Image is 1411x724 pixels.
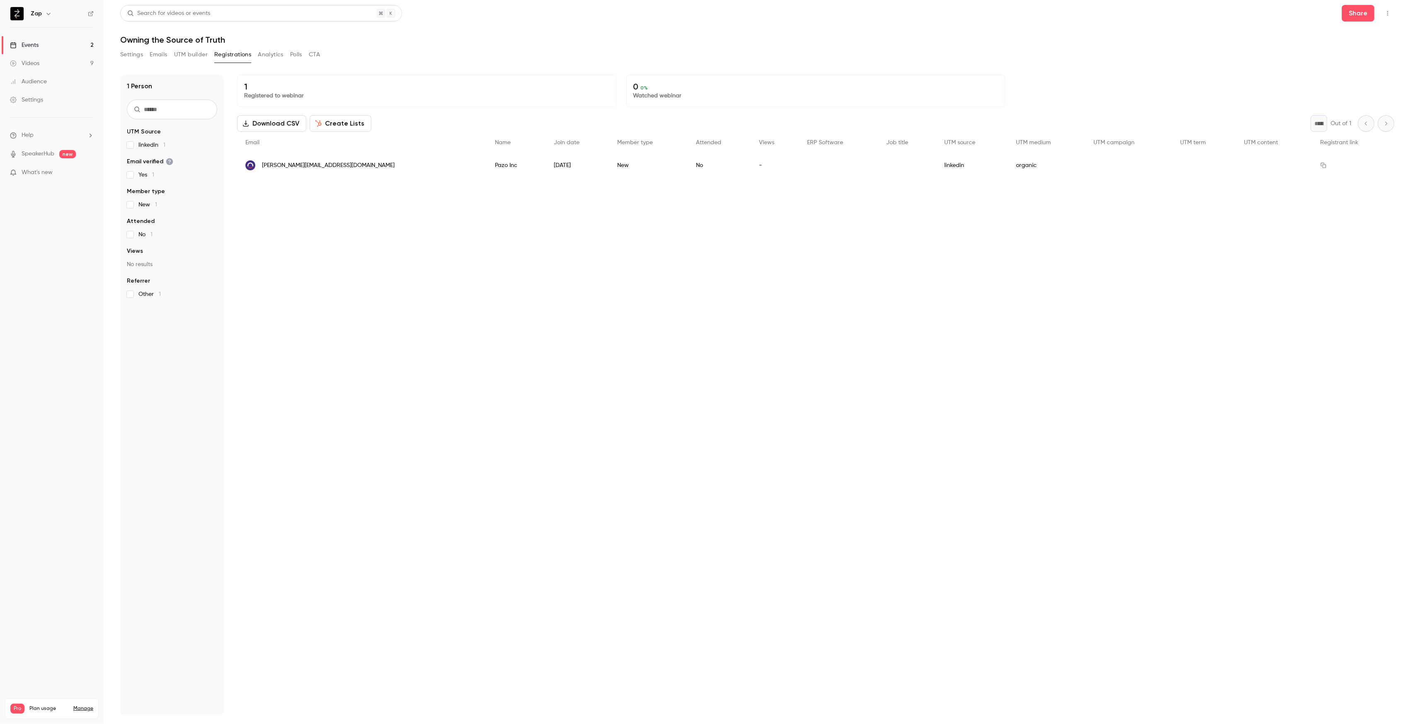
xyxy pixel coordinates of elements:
[1342,5,1375,22] button: Share
[138,230,153,239] span: No
[245,140,259,145] span: Email
[10,131,94,140] li: help-dropdown-opener
[174,48,208,61] button: UTM builder
[609,154,688,177] div: New
[138,201,157,209] span: New
[31,10,42,18] h6: Zap
[127,187,165,196] span: Member type
[1008,154,1086,177] div: organic
[237,132,1394,177] div: People list
[120,35,1394,45] h1: Owning the Source of Truth
[1331,119,1351,128] p: Out of 1
[22,131,34,140] span: Help
[262,161,395,170] span: [PERSON_NAME][EMAIL_ADDRESS][DOMAIN_NAME]
[258,48,284,61] button: Analytics
[487,154,545,177] div: Pazo Inc
[244,92,609,100] p: Registered to webinar
[127,260,217,269] p: No results
[1320,140,1358,145] span: Registrant link
[641,85,648,91] span: 0 %
[245,160,255,170] img: gopazo.com
[10,704,24,714] span: Pro
[155,202,157,208] span: 1
[759,140,774,145] span: Views
[887,140,909,145] span: Job title
[159,291,161,297] span: 1
[127,217,155,225] span: Attended
[310,115,371,132] button: Create Lists
[127,247,143,255] span: Views
[633,82,999,92] p: 0
[214,48,251,61] button: Registrations
[10,96,43,104] div: Settings
[688,154,751,177] div: No
[1244,140,1278,145] span: UTM content
[138,290,161,298] span: Other
[10,59,39,68] div: Videos
[696,140,721,145] span: Attended
[618,140,653,145] span: Member type
[138,141,165,149] span: linkedin
[150,48,167,61] button: Emails
[807,140,843,145] span: ERP Software
[309,48,320,61] button: CTA
[29,705,68,712] span: Plan usage
[10,7,24,20] img: Zap
[152,172,154,178] span: 1
[237,115,306,132] button: Download CSV
[244,82,609,92] p: 1
[545,154,609,177] div: [DATE]
[127,9,210,18] div: Search for videos or events
[127,128,161,136] span: UTM Source
[127,277,150,285] span: Referrer
[127,157,173,166] span: Email verified
[1181,140,1206,145] span: UTM term
[290,48,302,61] button: Polls
[163,142,165,148] span: 1
[127,128,217,298] section: facet-groups
[751,154,799,177] div: -
[127,81,152,91] h1: 1 Person
[1093,140,1135,145] span: UTM campaign
[495,140,511,145] span: Name
[936,154,1008,177] div: linkedin
[59,150,76,158] span: new
[10,41,39,49] div: Events
[73,705,93,712] a: Manage
[150,232,153,237] span: 1
[945,140,976,145] span: UTM source
[22,168,53,177] span: What's new
[120,48,143,61] button: Settings
[22,150,54,158] a: SpeakerHub
[138,171,154,179] span: Yes
[633,92,999,100] p: Watched webinar
[554,140,579,145] span: Join date
[1016,140,1051,145] span: UTM medium
[10,77,47,86] div: Audience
